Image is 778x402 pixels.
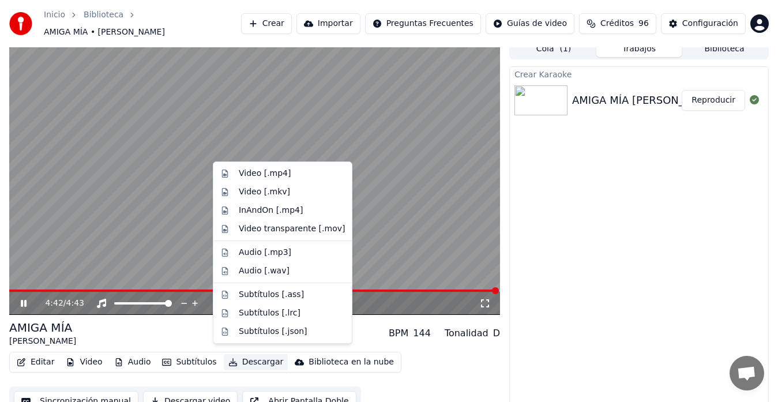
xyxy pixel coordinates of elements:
[45,298,73,309] div: /
[239,186,290,198] div: Video [.mkv]
[9,320,76,336] div: AMIGA MÍA
[730,356,764,390] div: Chat abierto
[239,223,345,235] div: Video transparente [.mov]
[44,27,165,38] span: AMIGA MÍA • [PERSON_NAME]
[84,9,123,21] a: Biblioteca
[572,92,719,108] div: AMIGA MÍA [PERSON_NAME]
[241,13,292,34] button: Crear
[682,40,767,57] button: Biblioteca
[239,326,307,337] div: Subtítulos [.json]
[296,13,360,34] button: Importar
[309,356,394,368] div: Biblioteca en la nube
[389,326,408,340] div: BPM
[600,18,634,29] span: Créditos
[445,326,488,340] div: Tonalidad
[413,326,431,340] div: 144
[9,336,76,347] div: [PERSON_NAME]
[12,354,59,370] button: Editar
[9,12,32,35] img: youka
[44,9,65,21] a: Inicio
[239,168,291,179] div: Video [.mp4]
[661,13,746,34] button: Configuración
[510,67,768,81] div: Crear Karaoke
[110,354,156,370] button: Audio
[66,298,84,309] span: 4:43
[239,205,303,216] div: InAndOn [.mp4]
[682,90,745,111] button: Reproducir
[239,307,300,319] div: Subtítulos [.lrc]
[596,40,682,57] button: Trabajos
[486,13,574,34] button: Guías de video
[239,289,304,300] div: Subtítulos [.ass]
[559,43,571,55] span: ( 1 )
[239,247,291,258] div: Audio [.mp3]
[239,265,290,277] div: Audio [.wav]
[638,18,649,29] span: 96
[579,13,656,34] button: Créditos96
[511,40,596,57] button: Cola
[224,354,288,370] button: Descargar
[682,18,738,29] div: Configuración
[493,326,500,340] div: D
[365,13,481,34] button: Preguntas Frecuentes
[157,354,221,370] button: Subtítulos
[61,354,107,370] button: Video
[45,298,63,309] span: 4:42
[44,9,241,38] nav: breadcrumb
